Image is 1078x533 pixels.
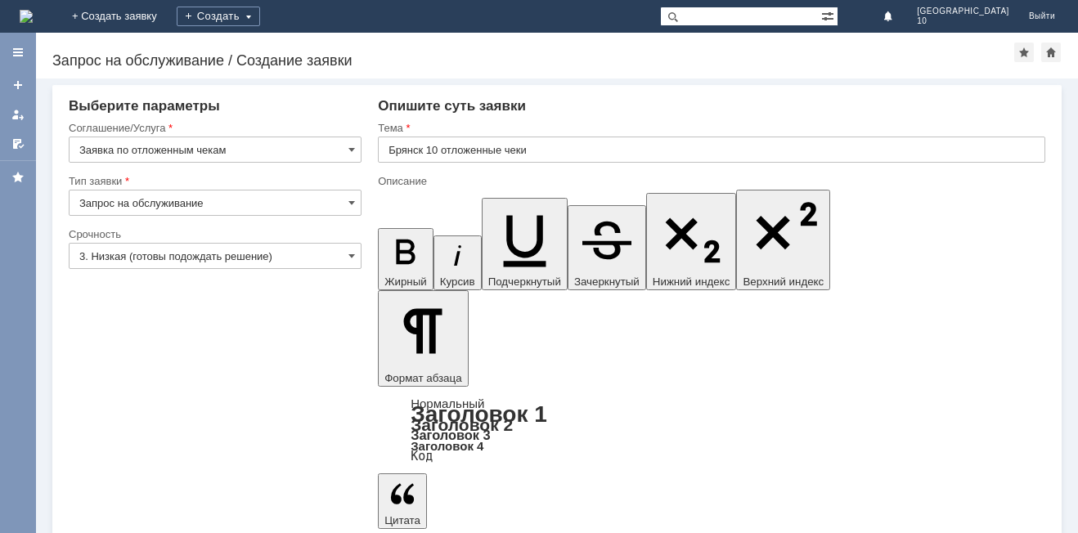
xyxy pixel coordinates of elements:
[821,7,838,23] span: Расширенный поиск
[5,131,31,157] a: Мои согласования
[736,190,830,290] button: Верхний индекс
[568,205,646,290] button: Зачеркнутый
[411,415,513,434] a: Заголовок 2
[1041,43,1061,62] div: Сделать домашней страницей
[378,398,1045,462] div: Формат абзаца
[917,16,1009,26] span: 10
[433,235,482,290] button: Курсив
[384,514,420,526] span: Цитата
[917,7,1009,16] span: [GEOGRAPHIC_DATA]
[653,275,730,288] span: Нижний индекс
[482,198,568,290] button: Подчеркнутый
[411,396,484,410] a: Нормальный
[411,449,433,464] a: Код
[177,7,260,26] div: Создать
[20,10,33,23] img: logo
[411,428,490,442] a: Заголовок 3
[378,228,433,290] button: Жирный
[69,98,220,114] span: Выберите параметры
[5,72,31,98] a: Создать заявку
[20,10,33,23] a: Перейти на домашнюю страницу
[574,275,640,288] span: Зачеркнутый
[378,123,1042,133] div: Тема
[384,372,461,384] span: Формат абзаца
[378,290,468,387] button: Формат абзаца
[69,229,358,240] div: Срочность
[5,101,31,128] a: Мои заявки
[378,98,526,114] span: Опишите суть заявки
[1014,43,1034,62] div: Добавить в избранное
[69,123,358,133] div: Соглашение/Услуга
[646,193,737,290] button: Нижний индекс
[378,176,1042,186] div: Описание
[384,275,427,288] span: Жирный
[743,275,824,288] span: Верхний индекс
[411,401,547,427] a: Заголовок 1
[440,275,475,288] span: Курсив
[69,176,358,186] div: Тип заявки
[488,275,561,288] span: Подчеркнутый
[378,473,427,529] button: Цитата
[52,52,1014,69] div: Запрос на обслуживание / Создание заявки
[411,439,483,453] a: Заголовок 4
